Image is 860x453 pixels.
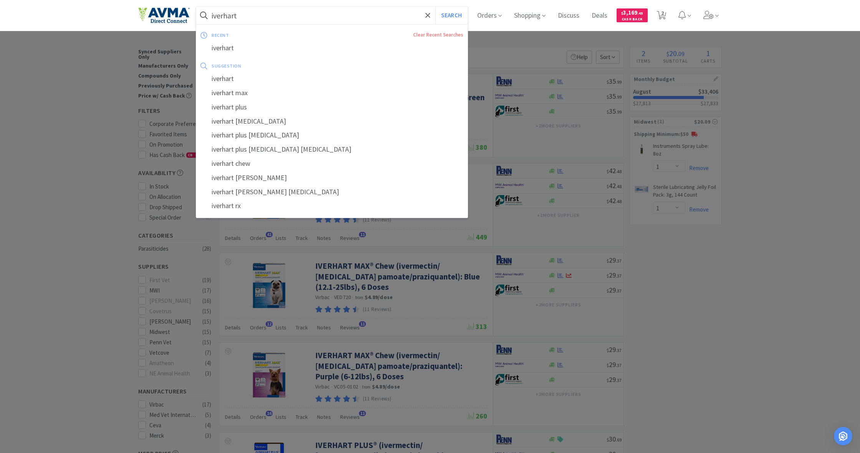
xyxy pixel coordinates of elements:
div: recent [212,29,321,41]
span: 3,169 [621,9,643,16]
a: Discuss [555,12,582,19]
div: iverhart chew [196,157,468,171]
div: iverhart max [196,86,468,100]
div: iverhart plus [MEDICAL_DATA] [MEDICAL_DATA] [196,142,468,157]
div: iverhart [196,72,468,86]
a: Clear Recent Searches [413,31,463,38]
span: Cash Back [621,17,643,22]
span: . 45 [637,11,643,16]
a: 2 [654,13,670,20]
div: iverhart [PERSON_NAME] [MEDICAL_DATA] [196,185,468,199]
a: $3,169.45Cash Back [617,5,648,26]
div: iverhart [196,41,468,55]
a: Deals [589,12,610,19]
div: iverhart plus [196,100,468,114]
span: $ [621,11,623,16]
input: Search by item, sku, manufacturer, ingredient, size... [196,7,468,24]
img: e4e33dab9f054f5782a47901c742baa9_102.png [138,7,190,23]
button: Search [435,7,467,24]
div: iverhart [MEDICAL_DATA] [196,114,468,129]
div: Open Intercom Messenger [834,427,852,445]
div: iverhart plus [MEDICAL_DATA] [196,128,468,142]
div: iverhart rx [196,199,468,213]
div: iverhart [PERSON_NAME] [196,171,468,185]
div: suggestion [212,60,352,72]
